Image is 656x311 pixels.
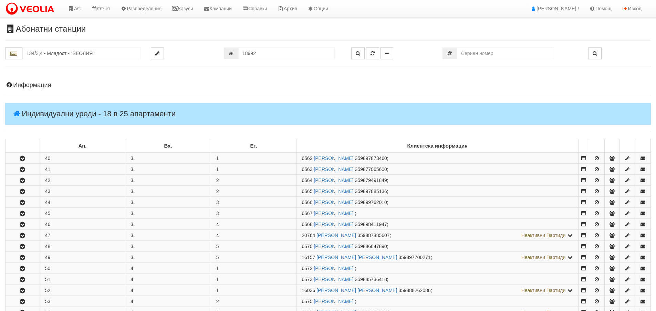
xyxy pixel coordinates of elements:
[216,255,219,260] span: 5
[521,255,566,260] span: Неактивни Партиди
[40,274,125,285] td: 51
[355,155,387,161] span: 359897873460
[457,47,553,59] input: Сериен номер
[314,200,353,205] a: [PERSON_NAME]
[216,277,219,282] span: 1
[5,24,651,33] h3: Абонатни станции
[125,197,211,208] td: 3
[314,211,353,216] a: [PERSON_NAME]
[296,263,579,274] td: ;
[125,252,211,263] td: 3
[216,167,219,172] span: 1
[296,197,579,208] td: ;
[125,285,211,296] td: 4
[316,255,397,260] a: [PERSON_NAME] [PERSON_NAME]
[216,266,219,271] span: 1
[302,200,312,205] span: Партида №
[296,164,579,175] td: ;
[357,233,389,238] span: 359887885607
[296,175,579,186] td: ;
[79,143,87,149] b: Ап.
[314,299,353,304] a: [PERSON_NAME]
[216,155,219,161] span: 1
[125,274,211,285] td: 4
[579,139,589,153] td: : No sort applied, sorting is disabled
[302,233,315,238] span: Партида №
[355,277,387,282] span: 359885736418
[216,299,219,304] span: 2
[40,153,125,164] td: 40
[40,241,125,252] td: 48
[296,296,579,307] td: ;
[125,164,211,175] td: 3
[302,178,312,183] span: Партида №
[40,175,125,186] td: 42
[302,244,312,249] span: Партида №
[296,230,579,241] td: ;
[125,186,211,197] td: 3
[314,277,353,282] a: [PERSON_NAME]
[314,244,353,249] a: [PERSON_NAME]
[296,219,579,230] td: ;
[296,285,579,296] td: ;
[125,230,211,241] td: 3
[40,285,125,296] td: 52
[314,155,353,161] a: [PERSON_NAME]
[6,139,40,153] td: : No sort applied, sorting is disabled
[40,296,125,307] td: 53
[216,233,219,238] span: 4
[40,197,125,208] td: 44
[125,263,211,274] td: 4
[302,222,312,227] span: Партида №
[302,255,315,260] span: Партида №
[216,288,219,293] span: 1
[604,139,620,153] td: : No sort applied, sorting is disabled
[589,139,604,153] td: : No sort applied, sorting is disabled
[314,222,353,227] a: [PERSON_NAME]
[40,164,125,175] td: 41
[40,263,125,274] td: 50
[216,244,219,249] span: 5
[40,186,125,197] td: 43
[40,139,125,153] td: Ап.: No sort applied, sorting is disabled
[296,252,579,263] td: ;
[125,241,211,252] td: 3
[125,296,211,307] td: 4
[216,211,219,216] span: 3
[316,233,356,238] a: [PERSON_NAME]
[302,266,312,271] span: Партида №
[314,189,353,194] a: [PERSON_NAME]
[355,244,387,249] span: 359886647890
[302,155,312,161] span: Партида №
[521,288,566,293] span: Неактивни Партиди
[211,139,296,153] td: Ет.: No sort applied, sorting is disabled
[40,230,125,241] td: 47
[314,178,353,183] a: [PERSON_NAME]
[125,208,211,219] td: 3
[296,153,579,164] td: ;
[125,175,211,186] td: 3
[216,200,219,205] span: 3
[355,200,387,205] span: 359899762010
[125,139,211,153] td: Вх.: No sort applied, sorting is disabled
[164,143,172,149] b: Вх.
[635,139,651,153] td: : No sort applied, sorting is disabled
[22,47,140,59] input: Абонатна станция
[355,189,387,194] span: 359897885136
[407,143,468,149] b: Клиентска информация
[40,252,125,263] td: 49
[314,266,353,271] a: [PERSON_NAME]
[355,167,387,172] span: 359877065600
[5,103,651,125] h4: Индивидуални уреди - 18 в 25 апартаменти
[125,153,211,164] td: 3
[355,178,387,183] span: 359879491849
[521,233,566,238] span: Неактивни Партиди
[125,219,211,230] td: 3
[40,208,125,219] td: 45
[355,222,387,227] span: 359898411947
[5,82,651,89] h4: Информация
[216,222,219,227] span: 4
[296,274,579,285] td: ;
[302,277,312,282] span: Партида №
[302,299,312,304] span: Партида №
